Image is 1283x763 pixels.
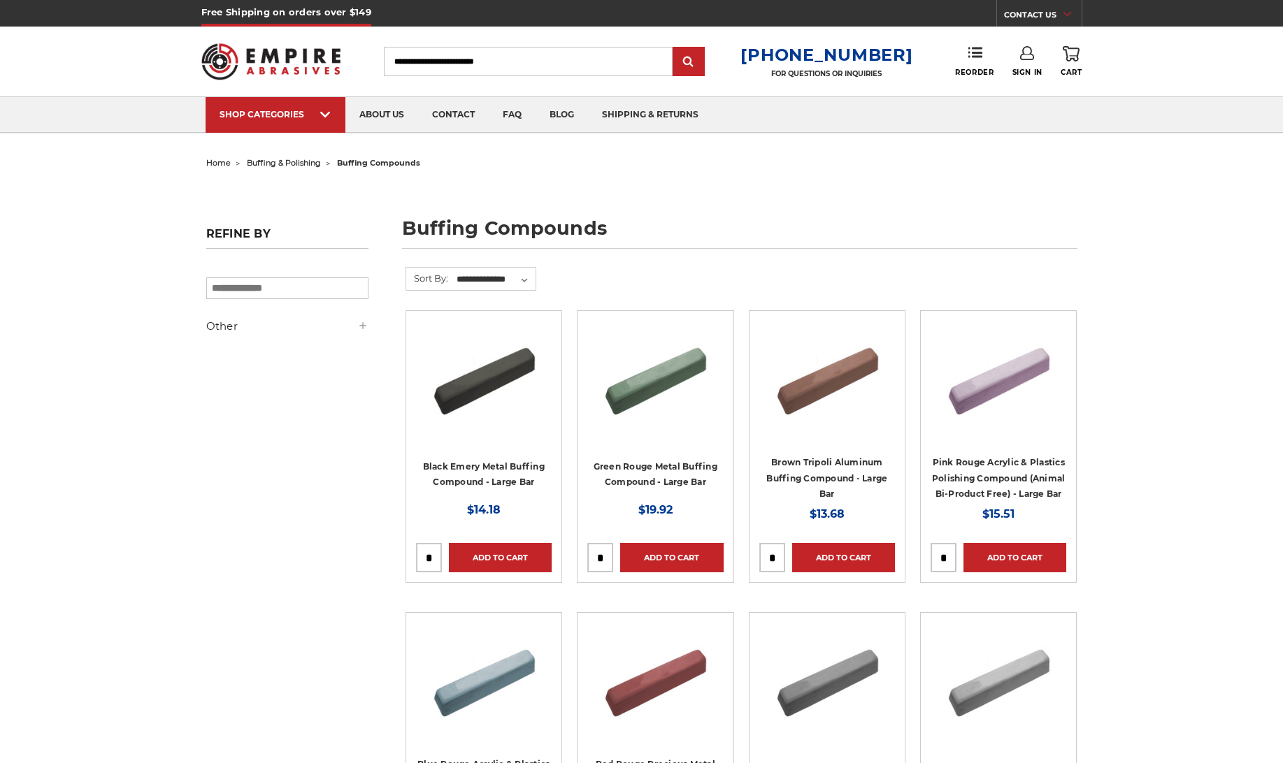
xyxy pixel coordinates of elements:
span: buffing compounds [337,158,420,168]
a: Pink Plastic Polishing Compound [931,321,1066,456]
img: Green Rouge Aluminum Buffing Compound [599,321,711,433]
input: Submit [675,48,703,76]
img: Red Rouge Jewelers Buffing Compound [599,623,711,734]
a: Add to Cart [963,543,1066,572]
span: $15.51 [982,507,1015,521]
a: Green Rouge Aluminum Buffing Compound [587,321,723,456]
img: Gray Buffing Compound [771,623,883,734]
a: Add to Cart [449,543,552,572]
a: about us [345,97,418,133]
a: blog [536,97,588,133]
a: Reorder [955,46,994,76]
select: Sort By: [454,269,536,290]
span: $13.68 [810,507,845,521]
h5: Refine by [206,227,368,249]
a: Pink Rouge Acrylic & Plastics Polishing Compound (Animal Bi-Product Free) - Large Bar [932,457,1066,499]
img: White Rouge Buffing Compound [942,623,1054,734]
h1: buffing compounds [402,219,1077,249]
a: CONTACT US [1004,7,1082,27]
p: FOR QUESTIONS OR INQUIRIES [740,69,912,78]
img: Pink Plastic Polishing Compound [942,321,1054,433]
img: Blue rouge polishing compound [428,623,540,734]
span: Sign In [1012,68,1042,77]
a: Blue rouge polishing compound [416,623,552,758]
a: Cart [1061,46,1082,77]
span: Reorder [955,68,994,77]
a: home [206,158,231,168]
a: White Rouge Buffing Compound [931,623,1066,758]
a: Black Stainless Steel Buffing Compound [416,321,552,456]
a: Red Rouge Jewelers Buffing Compound [587,623,723,758]
a: contact [418,97,489,133]
a: Add to Cart [792,543,895,572]
span: $19.92 [638,503,673,516]
a: shipping & returns [588,97,712,133]
img: Brown Tripoli Aluminum Buffing Compound [771,321,883,433]
a: Add to Cart [620,543,723,572]
a: Gray Buffing Compound [759,623,895,758]
img: Empire Abrasives [201,34,341,89]
h5: Other [206,318,368,335]
div: SHOP CATEGORIES [220,109,331,119]
a: Brown Tripoli Aluminum Buffing Compound - Large Bar [766,457,887,499]
a: buffing & polishing [247,158,321,168]
a: Black Emery Metal Buffing Compound - Large Bar [423,461,545,488]
a: Brown Tripoli Aluminum Buffing Compound [759,321,895,456]
a: faq [489,97,536,133]
a: [PHONE_NUMBER] [740,45,912,65]
span: $14.18 [467,503,501,516]
span: Cart [1061,68,1082,77]
img: Black Stainless Steel Buffing Compound [428,321,540,433]
label: Sort By: [406,268,448,289]
a: Green Rouge Metal Buffing Compound - Large Bar [594,461,717,488]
